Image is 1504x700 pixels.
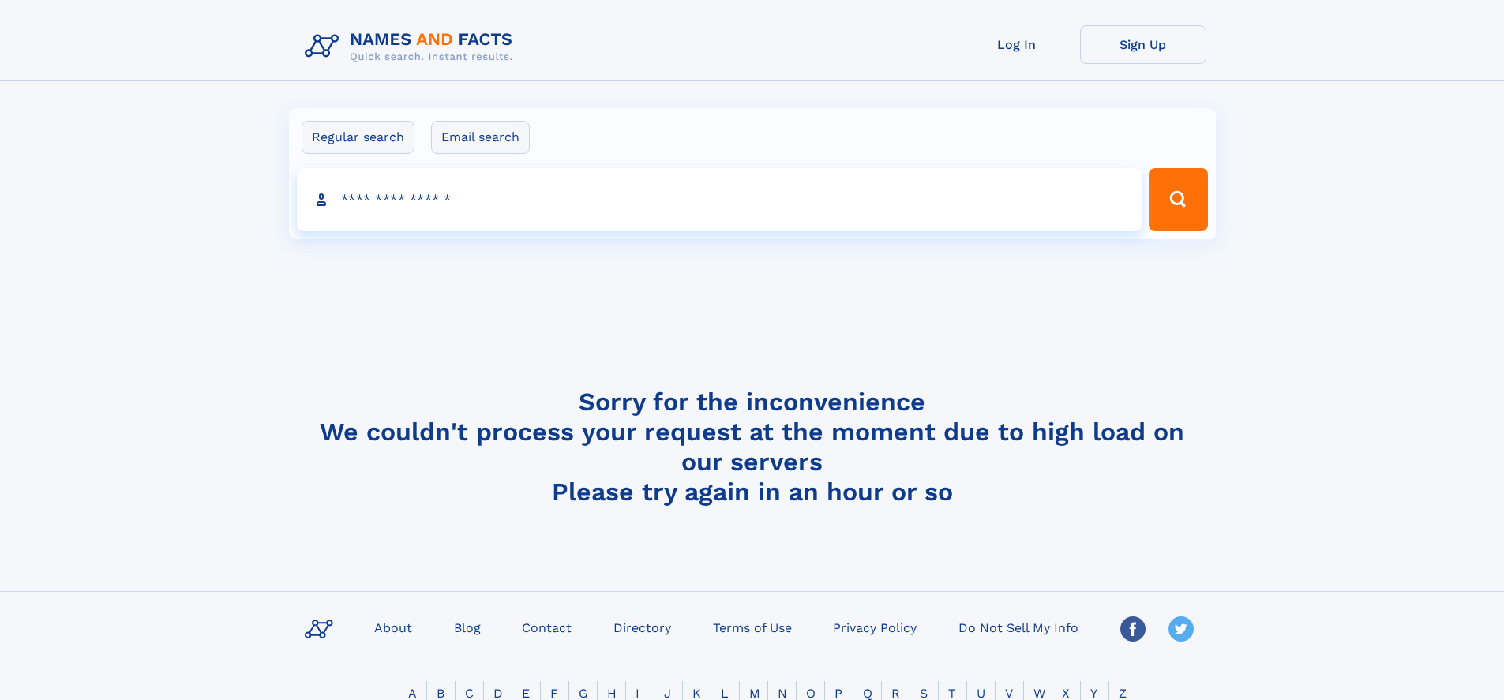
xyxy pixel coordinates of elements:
label: Regular search [302,121,414,154]
img: Facebook [1120,616,1146,642]
a: Sign Up [1080,25,1206,64]
label: Email search [431,121,530,154]
a: Privacy Policy [827,616,923,638]
input: search input [297,168,1142,231]
a: Blog [448,616,487,638]
a: Terms of Use [707,616,798,638]
h4: Sorry for the inconvenience We couldn't process your request at the moment due to high load on ou... [298,387,1206,507]
img: Twitter [1168,616,1194,642]
a: Do Not Sell My Info [952,616,1085,638]
button: Search Button [1149,168,1207,231]
a: Log In [954,25,1080,64]
a: Contact [516,616,578,638]
a: About [368,616,418,638]
img: Logo Names and Facts [298,25,526,68]
a: Directory [607,616,677,638]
